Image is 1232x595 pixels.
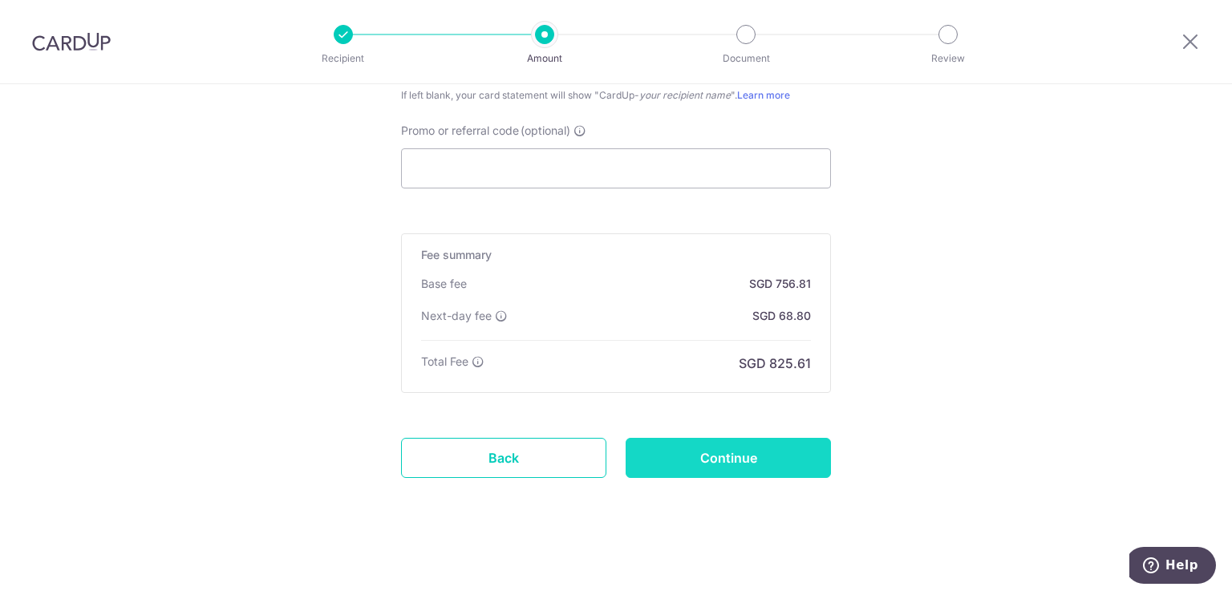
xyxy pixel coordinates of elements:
[737,89,790,101] a: Learn more
[421,276,467,292] p: Base fee
[421,354,468,370] p: Total Fee
[401,87,831,103] div: If left blank, your card statement will show "CardUp- ".
[752,308,811,324] p: SGD 68.80
[889,51,1007,67] p: Review
[401,123,519,139] span: Promo or referral code
[521,123,570,139] span: (optional)
[749,276,811,292] p: SGD 756.81
[639,89,731,101] i: your recipient name
[1129,547,1216,587] iframe: Opens a widget where you can find more information
[421,308,492,324] p: Next-day fee
[485,51,604,67] p: Amount
[284,51,403,67] p: Recipient
[32,32,111,51] img: CardUp
[687,51,805,67] p: Document
[626,438,831,478] input: Continue
[739,354,811,373] p: SGD 825.61
[401,438,606,478] a: Back
[421,247,811,263] h5: Fee summary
